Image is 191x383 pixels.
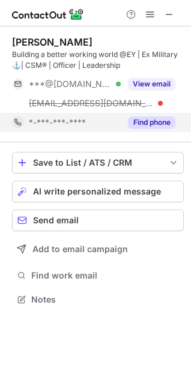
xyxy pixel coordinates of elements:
[12,181,184,202] button: AI write personalized message
[12,49,184,71] div: Building a better working world @EY | Ex Military ⚓️| CSM® | Officer | Leadership
[12,210,184,231] button: Send email
[128,116,175,128] button: Reveal Button
[29,79,112,89] span: ***@[DOMAIN_NAME]
[12,36,92,48] div: [PERSON_NAME]
[12,152,184,173] button: save-profile-one-click
[128,78,175,90] button: Reveal Button
[29,98,154,109] span: [EMAIL_ADDRESS][DOMAIN_NAME]
[12,7,84,22] img: ContactOut v5.3.10
[12,238,184,260] button: Add to email campaign
[31,294,179,305] span: Notes
[33,216,79,225] span: Send email
[33,158,163,167] div: Save to List / ATS / CRM
[32,244,128,254] span: Add to email campaign
[12,291,184,308] button: Notes
[33,187,161,196] span: AI write personalized message
[31,270,179,281] span: Find work email
[12,267,184,284] button: Find work email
